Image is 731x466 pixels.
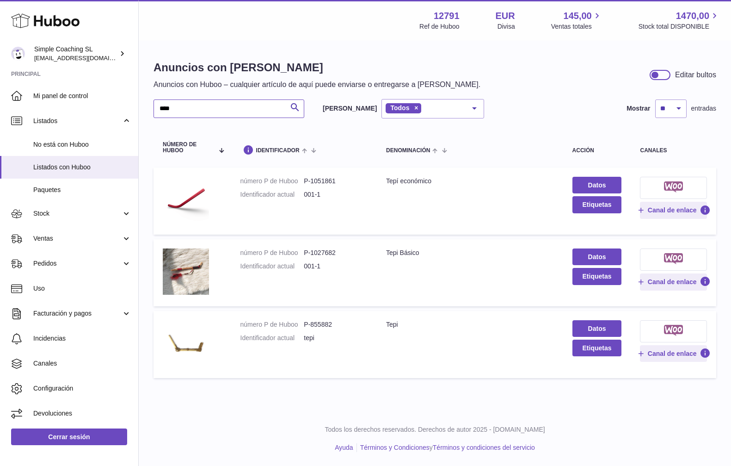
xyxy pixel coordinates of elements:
span: Listados [33,117,122,125]
span: Ventas totales [551,22,602,31]
span: Configuración [33,384,131,393]
div: Simple Coaching SL [34,45,117,62]
a: Datos [572,249,622,265]
span: Ventas [33,234,122,243]
button: Etiquetas [572,196,622,213]
div: Tepi Básico [386,249,554,257]
dt: Identificador actual [240,262,304,271]
strong: 12791 [434,10,460,22]
span: [EMAIL_ADDRESS][DOMAIN_NAME] [34,54,136,62]
span: entradas [691,104,716,113]
li: y [357,443,535,452]
label: Mostrar [627,104,650,113]
img: Tepi Básico [163,249,209,295]
button: Etiquetas [572,340,622,356]
button: Etiquetas [572,268,622,285]
span: Facturación y pagos [33,309,122,318]
strong: EUR [496,10,515,22]
dt: número P de Huboo [240,320,304,329]
span: número de Huboo [163,142,214,154]
div: acción [572,148,622,154]
h1: Anuncios con [PERSON_NAME] [154,60,480,75]
div: canales [640,148,707,154]
p: Anuncios con Huboo – cualquier artículo de aquí puede enviarse o entregarse a [PERSON_NAME]. [154,80,480,90]
span: Devoluciones [33,409,131,418]
dd: 001-1 [304,190,368,199]
span: Canal de enlace [648,278,697,286]
dt: número P de Huboo [240,249,304,257]
span: Todos [390,104,409,112]
button: Canal de enlace [640,202,707,218]
dd: P-1027682 [304,249,368,257]
a: Términos y Condiciones [360,444,430,451]
img: info@simplecoaching.es [11,47,25,61]
a: Términos y condiciones del servicio [433,444,535,451]
div: Editar bultos [675,70,716,80]
button: Canal de enlace [640,273,707,290]
span: Stock [33,209,122,218]
div: Tepi [386,320,554,329]
dd: tepi [304,334,368,342]
img: woocommerce-small.png [664,181,683,193]
a: 1470,00 Stock total DISPONIBLE [639,10,720,31]
dd: P-855882 [304,320,368,329]
span: Canal de enlace [648,349,697,358]
button: Canal de enlace [640,345,707,362]
span: Uso [33,284,131,293]
a: Ayuda [335,444,353,451]
span: Listados con Huboo [33,163,131,172]
dt: Identificador actual [240,190,304,199]
span: Stock total DISPONIBLE [639,22,720,31]
span: Canales [33,359,131,368]
img: woocommerce-small.png [664,325,683,336]
dd: 001-1 [304,262,368,271]
div: Ref de Huboo [419,22,459,31]
span: Pedidos [33,259,122,268]
div: Tepí económico [386,177,554,186]
span: 1470,00 [676,10,709,22]
span: Canal de enlace [648,206,697,214]
div: Divisa [498,22,515,31]
img: Tepi [163,320,209,367]
dt: número P de Huboo [240,177,304,186]
span: denominación [386,148,430,154]
span: No está con Huboo [33,140,131,149]
span: 145,00 [564,10,592,22]
label: [PERSON_NAME] [323,104,377,113]
span: Paquetes [33,186,131,194]
p: Todos los derechos reservados. Derechos de autor 2025 - [DOMAIN_NAME] [146,425,724,434]
img: woocommerce-small.png [664,253,683,264]
span: Incidencias [33,334,131,343]
span: identificador [256,148,300,154]
img: Tepí económico [163,177,209,223]
a: Datos [572,177,622,193]
dt: Identificador actual [240,334,304,342]
a: 145,00 Ventas totales [551,10,602,31]
span: Mi panel de control [33,92,131,100]
a: Datos [572,320,622,337]
dd: P-1051861 [304,177,368,186]
a: Cerrar sesión [11,429,127,445]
